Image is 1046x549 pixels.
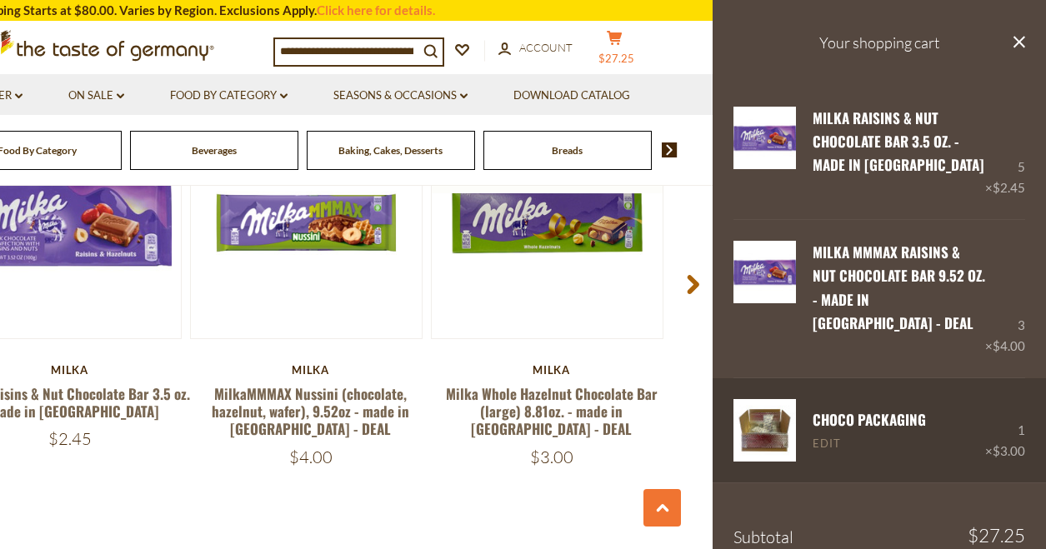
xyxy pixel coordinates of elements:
[590,30,640,72] button: $27.25
[432,107,663,338] img: Milka Whole Hazelnut Chocolate Bar
[993,443,1025,458] span: $3.00
[333,87,468,105] a: Seasons & Occasions
[813,107,984,176] a: Milka Raisins & Nut Chocolate Bar 3.5 oz. - made in [GEOGRAPHIC_DATA]
[170,87,288,105] a: Food By Category
[68,87,124,105] a: On Sale
[993,180,1025,195] span: $2.45
[513,87,630,105] a: Download Catalog
[317,2,435,17] a: Click here for details.
[190,363,431,377] div: Milka
[192,144,237,157] a: Beverages
[993,338,1025,353] span: $4.00
[662,142,678,157] img: next arrow
[733,107,796,199] a: Milka Raisins & Nut Chocolate Bar
[733,527,793,547] span: Subtotal
[968,527,1025,545] span: $27.25
[552,144,583,157] a: Breads
[813,437,841,452] a: Edit
[338,144,443,157] a: Baking, Cakes, Desserts
[733,241,796,357] a: Milka Raisins & Nut Chocolate Bar
[985,399,1025,462] div: 1 ×
[985,241,1025,357] div: 3 ×
[431,363,672,377] div: Milka
[985,107,1025,199] div: 5 ×
[446,383,658,440] a: Milka Whole Hazelnut Chocolate Bar (large) 8.81oz. - made in [GEOGRAPHIC_DATA] - DEAL
[519,41,573,54] span: Account
[289,447,333,467] span: $4.00
[530,447,573,467] span: $3.00
[498,39,573,57] a: Account
[813,409,926,430] a: CHOCO Packaging
[212,383,409,440] a: MilkaMMMAX Nussini (chocolate, hazelnut, wafer), 9.52oz - made in [GEOGRAPHIC_DATA] - DEAL
[733,107,796,169] img: Milka Raisins & Nut Chocolate Bar
[191,107,422,338] img: Milka MMMAX Nussini
[733,241,796,303] img: Milka Raisins & Nut Chocolate Bar
[733,399,796,462] img: CHOCO Packaging
[48,428,92,449] span: $2.45
[598,52,634,65] span: $27.25
[813,242,985,333] a: Milka MMMAX Raisins & Nut Chocolate Bar 9.52 oz. - made in [GEOGRAPHIC_DATA] - DEAL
